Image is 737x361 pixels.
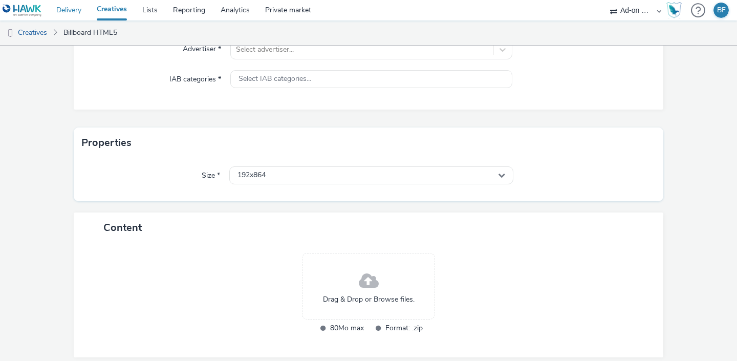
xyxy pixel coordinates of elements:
h3: Properties [81,135,132,151]
span: Select IAB categories... [239,75,311,83]
a: Billboard HTML5 [58,20,122,45]
img: dooh [5,28,15,38]
img: Hawk Academy [666,2,682,18]
span: Drag & Drop or Browse files. [323,294,415,305]
img: undefined Logo [3,4,42,17]
span: Format: .zip [385,322,423,334]
span: 192x864 [237,171,266,180]
span: 80Mo max [330,322,367,334]
a: Hawk Academy [666,2,686,18]
div: BF [717,3,726,18]
label: Size * [198,166,224,181]
label: IAB categories * [165,70,225,84]
span: Content [103,221,142,235]
label: Advertiser * [179,40,225,54]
